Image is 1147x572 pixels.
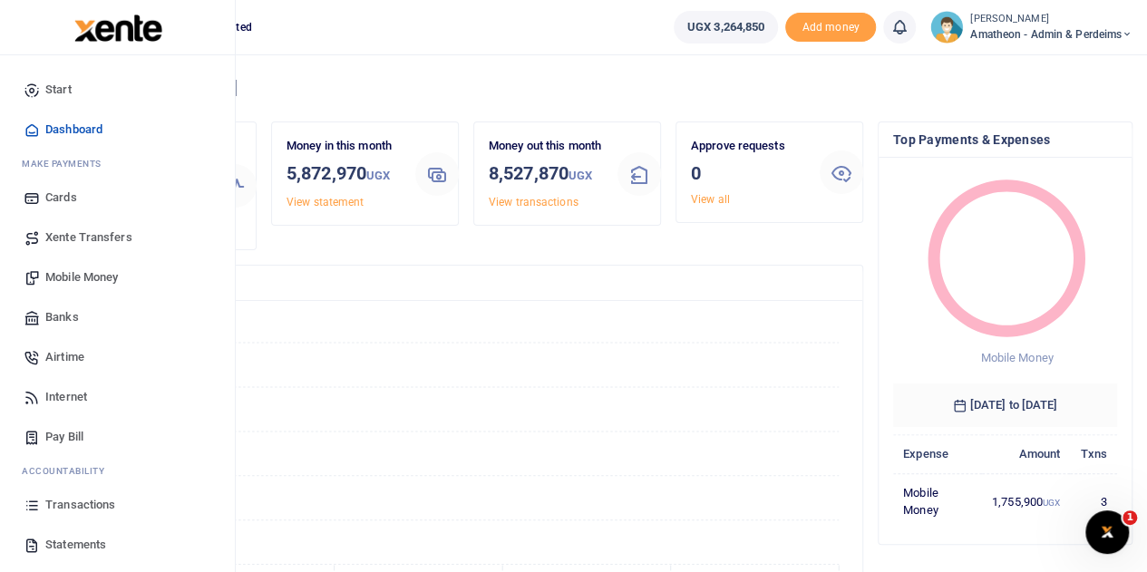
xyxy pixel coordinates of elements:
[785,13,876,43] li: Toup your wallet
[15,457,220,485] li: Ac
[366,169,390,182] small: UGX
[45,268,118,286] span: Mobile Money
[691,160,805,187] h3: 0
[930,11,963,44] img: profile-user
[15,337,220,377] a: Airtime
[687,18,764,36] span: UGX 3,264,850
[15,257,220,297] a: Mobile Money
[31,157,102,170] span: ake Payments
[1070,434,1117,473] th: Txns
[1043,498,1060,508] small: UGX
[15,70,220,110] a: Start
[15,150,220,178] li: M
[970,26,1132,43] span: Amatheon - Admin & Perdeims
[691,193,730,206] a: View all
[674,11,778,44] a: UGX 3,264,850
[69,78,1132,98] h4: Hello [PERSON_NAME]
[980,351,1053,364] span: Mobile Money
[930,11,1132,44] a: profile-user [PERSON_NAME] Amatheon - Admin & Perdeims
[489,137,603,156] p: Money out this month
[691,137,805,156] p: Approve requests
[287,137,401,156] p: Money in this month
[45,428,83,446] span: Pay Bill
[489,160,603,189] h3: 8,527,870
[15,417,220,457] a: Pay Bill
[893,473,982,529] td: Mobile Money
[15,377,220,417] a: Internet
[45,496,115,514] span: Transactions
[666,11,785,44] li: Wallet ballance
[287,160,401,189] h3: 5,872,970
[15,110,220,150] a: Dashboard
[45,121,102,139] span: Dashboard
[15,525,220,565] a: Statements
[45,308,79,326] span: Banks
[893,383,1117,427] h6: [DATE] to [DATE]
[569,169,592,182] small: UGX
[893,130,1117,150] h4: Top Payments & Expenses
[84,273,848,293] h4: Transactions Overview
[489,196,578,208] a: View transactions
[15,218,220,257] a: Xente Transfers
[45,348,84,366] span: Airtime
[893,434,982,473] th: Expense
[45,81,72,99] span: Start
[15,485,220,525] a: Transactions
[1123,510,1137,525] span: 1
[73,20,162,34] a: logo-small logo-large logo-large
[45,388,87,406] span: Internet
[785,13,876,43] span: Add money
[74,15,162,42] img: logo-large
[45,536,106,554] span: Statements
[785,19,876,33] a: Add money
[982,473,1071,529] td: 1,755,900
[982,434,1071,473] th: Amount
[287,196,364,208] a: View statement
[970,12,1132,27] small: [PERSON_NAME]
[45,189,77,207] span: Cards
[15,178,220,218] a: Cards
[1070,473,1117,529] td: 3
[35,464,104,478] span: countability
[45,228,132,247] span: Xente Transfers
[1085,510,1129,554] iframe: Intercom live chat
[15,297,220,337] a: Banks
